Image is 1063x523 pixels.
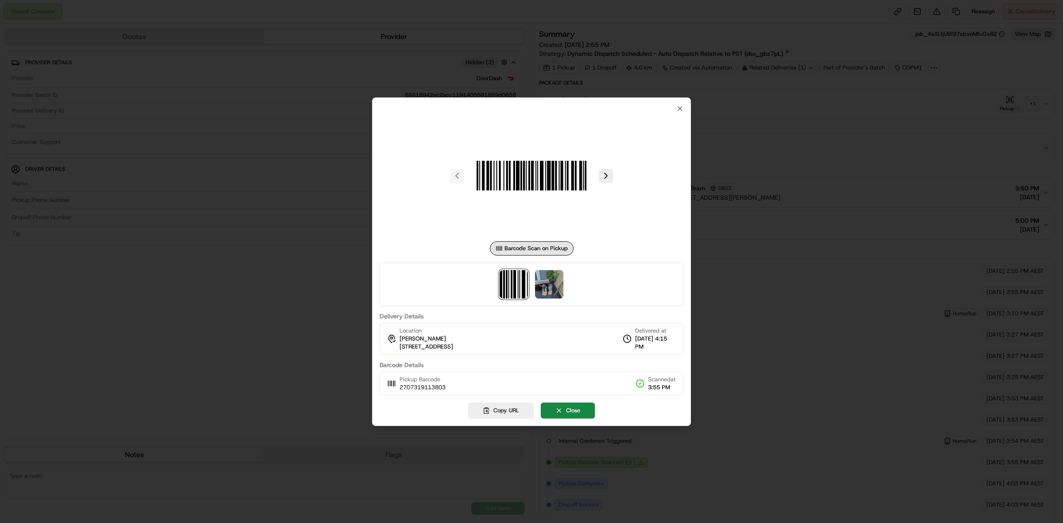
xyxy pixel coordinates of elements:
span: Delivered at [635,327,676,335]
span: [DATE] 4:15 PM [635,335,676,351]
label: Barcode Details [380,362,683,368]
button: Copy URL [468,403,534,418]
span: Scanned at [648,376,676,384]
img: barcode_scan_on_pickup image [468,112,595,240]
div: Barcode Scan on Pickup [490,241,574,256]
button: Close [541,403,595,418]
img: barcode_scan_on_pickup image [500,270,528,298]
span: 2707319113803 [400,384,446,391]
span: [PERSON_NAME] [400,335,446,343]
span: Location [400,327,422,335]
span: Pickup Barcode [400,376,446,384]
label: Delivery Details [380,313,683,319]
span: [STREET_ADDRESS] [400,343,453,351]
img: photo_proof_of_delivery image [535,270,563,298]
span: 3:55 PM [648,384,676,391]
